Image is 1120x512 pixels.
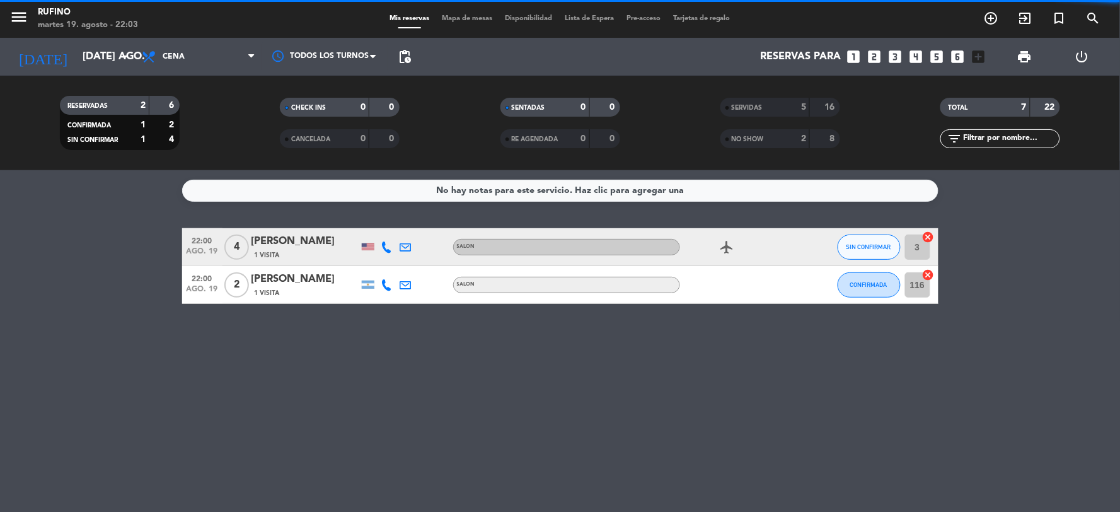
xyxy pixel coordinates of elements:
span: 22:00 [187,271,218,285]
strong: 2 [169,120,176,129]
strong: 16 [824,103,837,112]
span: SIN CONFIRMAR [846,243,891,250]
div: martes 19. agosto - 22:03 [38,19,138,32]
button: SIN CONFIRMAR [838,235,901,260]
span: RE AGENDADA [512,136,558,143]
i: arrow_drop_down [117,49,132,64]
span: Disponibilidad [499,15,558,22]
strong: 7 [1022,103,1027,112]
button: menu [9,8,28,31]
span: RESERVADAS [67,103,108,109]
span: ago. 19 [187,285,218,300]
i: cancel [922,269,935,281]
span: Pre-acceso [620,15,667,22]
span: Cena [163,52,185,61]
i: [DATE] [9,43,76,71]
i: cancel [922,231,935,243]
span: 22:00 [187,233,218,247]
strong: 0 [609,103,617,112]
div: Rufino [38,6,138,19]
span: print [1017,49,1032,64]
strong: 0 [390,134,397,143]
button: CONFIRMADA [838,272,901,298]
span: SIN CONFIRMAR [67,137,118,143]
div: LOG OUT [1053,38,1111,76]
span: Mapa de mesas [436,15,499,22]
span: CONFIRMADA [850,281,887,288]
i: menu [9,8,28,26]
strong: 2 [801,134,806,143]
span: Reservas para [761,51,841,63]
i: looks_one [846,49,862,65]
span: 4 [224,235,249,260]
span: SERVIDAS [732,105,763,111]
strong: 6 [169,101,176,110]
span: SALON [457,244,475,249]
div: [PERSON_NAME] [251,271,359,288]
strong: 0 [609,134,617,143]
span: TOTAL [948,105,967,111]
i: looks_5 [929,49,945,65]
i: add_circle_outline [984,11,999,26]
span: pending_actions [397,49,412,64]
strong: 1 [141,120,146,129]
strong: 0 [361,134,366,143]
strong: 8 [829,134,837,143]
strong: 0 [361,103,366,112]
i: turned_in_not [1052,11,1067,26]
div: No hay notas para este servicio. Haz clic para agregar una [436,183,684,198]
strong: 0 [581,103,586,112]
span: Mis reservas [383,15,436,22]
i: search [1086,11,1101,26]
i: looks_4 [908,49,925,65]
strong: 5 [801,103,806,112]
span: 2 [224,272,249,298]
i: airplanemode_active [720,240,735,255]
strong: 1 [141,135,146,144]
i: exit_to_app [1018,11,1033,26]
span: Tarjetas de regalo [667,15,737,22]
span: CHECK INS [291,105,326,111]
i: looks_3 [887,49,904,65]
span: SENTADAS [512,105,545,111]
span: 1 Visita [255,288,280,298]
span: Lista de Espera [558,15,620,22]
span: SALON [457,282,475,287]
strong: 2 [141,101,146,110]
strong: 22 [1045,103,1058,112]
span: CANCELADA [291,136,330,143]
i: add_box [971,49,987,65]
i: power_settings_new [1074,49,1089,64]
strong: 4 [169,135,176,144]
span: NO SHOW [732,136,764,143]
span: CONFIRMADA [67,122,111,129]
i: looks_6 [950,49,966,65]
i: filter_list [947,131,962,146]
i: looks_two [867,49,883,65]
strong: 0 [390,103,397,112]
span: 1 Visita [255,250,280,260]
span: ago. 19 [187,247,218,262]
div: [PERSON_NAME] [251,233,359,250]
input: Filtrar por nombre... [962,132,1059,146]
strong: 0 [581,134,586,143]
